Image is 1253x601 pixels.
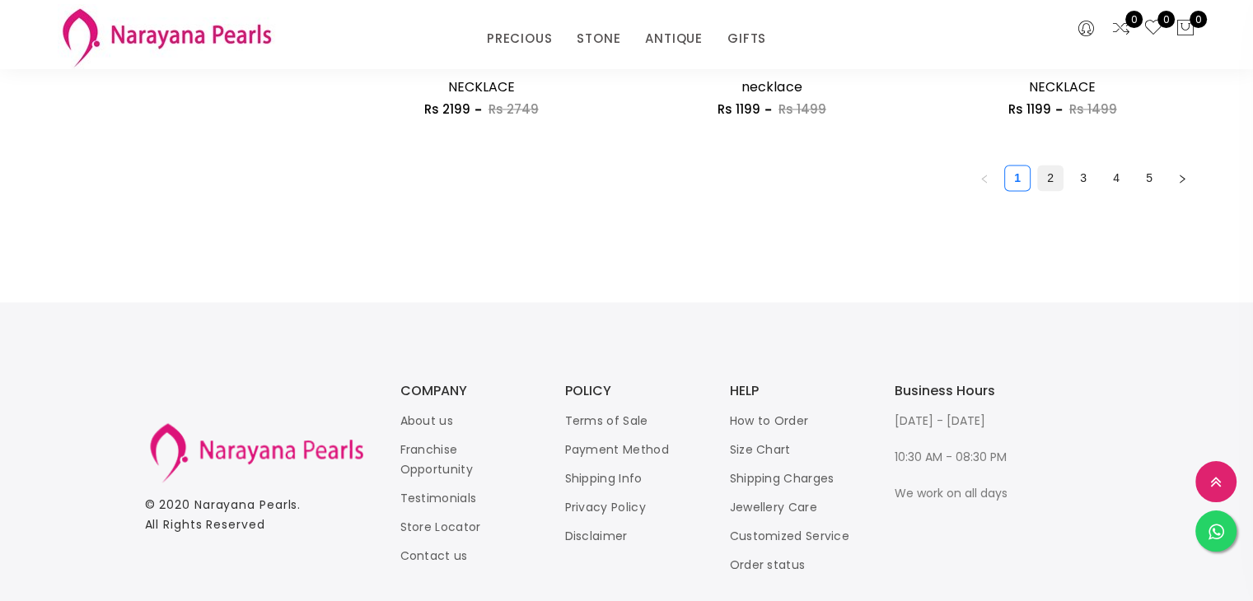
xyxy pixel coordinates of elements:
a: Testimonials [400,490,477,506]
a: Disclaimer [565,528,628,544]
li: Previous Page [971,165,998,191]
p: [DATE] - [DATE] [895,411,1026,431]
a: Size Chart [730,441,791,458]
h3: Business Hours [895,384,1026,398]
h3: POLICY [565,384,697,398]
a: Contact us [400,547,468,564]
h3: HELP [730,384,862,398]
a: How to Order [730,412,809,429]
a: Order status [730,557,806,573]
li: 1 [1004,165,1031,191]
span: Rs 2749 [489,100,539,118]
span: 0 [1157,11,1175,28]
span: Rs 2199 [424,100,470,118]
a: About us [400,412,453,429]
a: Customized Service [730,528,849,544]
a: PRECIOUS [487,26,552,51]
a: Shipping Info [565,470,643,487]
a: Narayana Pearls [194,496,298,513]
button: 0 [1176,18,1195,40]
a: Privacy Policy [565,499,646,515]
button: left [971,165,998,191]
span: Rs 1499 [778,100,826,118]
a: 3 [1071,165,1096,190]
span: right [1177,174,1187,184]
li: 5 [1136,165,1162,191]
li: 2 [1037,165,1064,191]
a: NECKLACE [1029,77,1096,96]
p: We work on all days [895,483,1026,503]
span: 0 [1190,11,1207,28]
p: 10:30 AM - 08:30 PM [895,447,1026,467]
a: 5 [1137,165,1162,190]
span: 0 [1125,11,1143,28]
a: Jewellery Care [730,499,817,515]
a: Terms of Sale [565,412,648,429]
a: Store Locator [400,519,481,535]
span: Rs 1199 [1008,100,1051,118]
a: 2 [1038,165,1063,190]
a: 0 [1143,18,1163,40]
li: 3 [1070,165,1096,191]
h3: COMPANY [400,384,532,398]
a: Franchise Opportunity [400,441,473,478]
li: Next Page [1169,165,1195,191]
a: Payment Method [565,441,669,458]
li: 4 [1103,165,1129,191]
a: STONE [577,26,620,51]
span: Rs 1199 [718,100,760,118]
a: GIFTS [727,26,766,51]
p: © 2020 . All Rights Reserved [145,495,367,534]
a: Shipping Charges [730,470,835,487]
span: left [979,174,989,184]
a: 0 [1111,18,1131,40]
a: 4 [1104,165,1129,190]
a: 1 [1005,165,1030,190]
a: necklace [741,77,802,96]
span: Rs 1499 [1069,100,1117,118]
button: right [1169,165,1195,191]
a: ANTIQUE [645,26,703,51]
a: NECKLACE [448,77,515,96]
